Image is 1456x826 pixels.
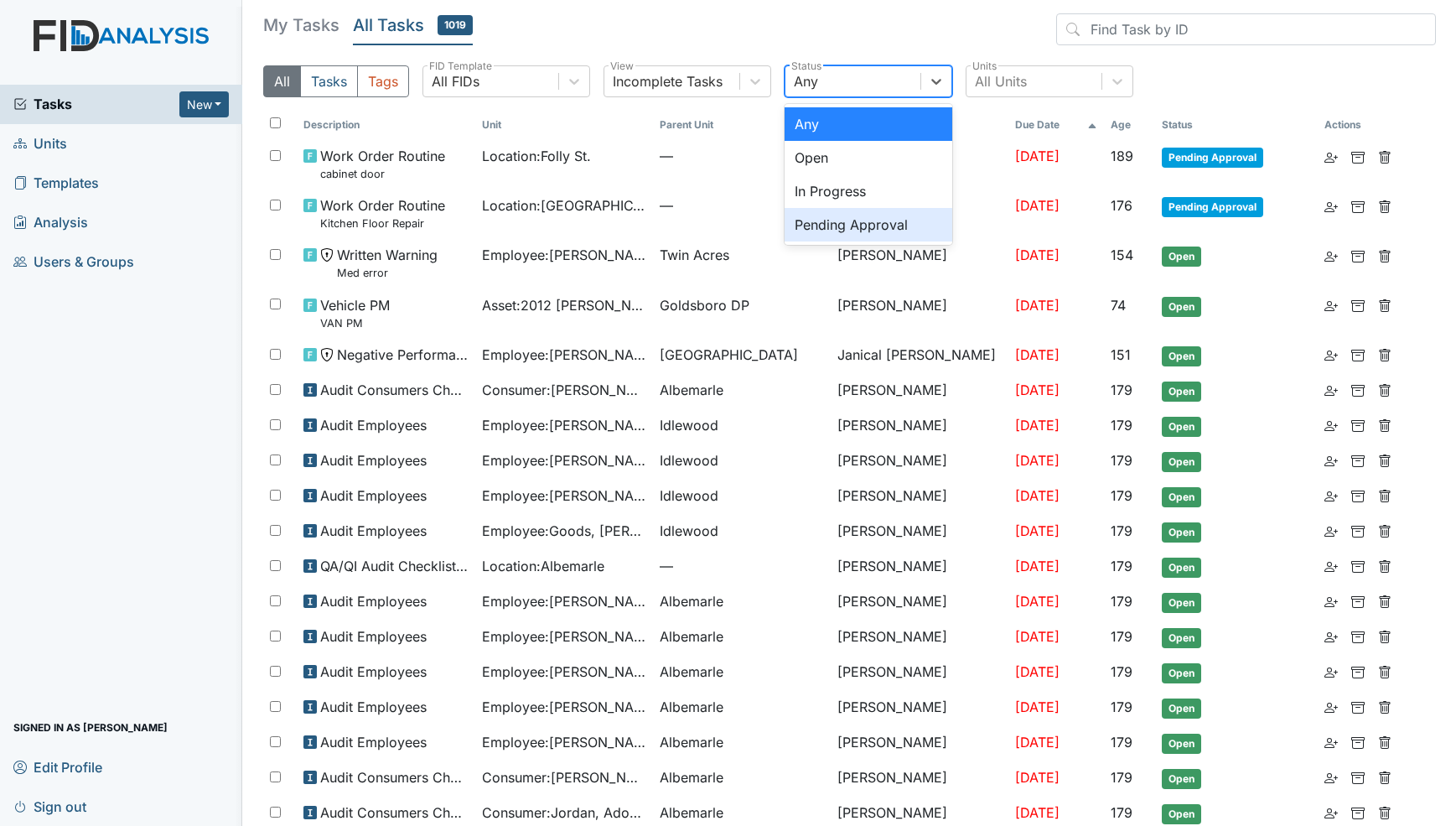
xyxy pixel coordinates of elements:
span: Units [13,131,67,157]
span: Audit Employees [320,662,427,682]
a: Delete [1378,556,1391,576]
div: All Units [975,71,1027,91]
span: Consumer : Jordan, Adonis [482,803,646,823]
span: Employee : [PERSON_NAME], JoVoughtnie [482,697,646,717]
span: Employee : [PERSON_NAME] [482,245,646,265]
a: Delete [1378,803,1391,823]
span: Open [1162,417,1201,437]
input: Find Task by ID [1056,13,1436,45]
span: Asset : 2012 [PERSON_NAME] 07541 [482,295,646,315]
small: Med error [337,265,438,281]
a: Tasks [13,94,179,114]
span: Open [1162,247,1201,267]
td: [PERSON_NAME] [831,690,1008,725]
input: Toggle All Rows Selected [270,117,281,128]
a: Delete [1378,767,1391,787]
span: Audit Consumers Charts [320,803,468,823]
span: 179 [1111,382,1132,398]
span: — [660,556,824,576]
span: — [660,146,824,166]
span: Goldsboro DP [660,295,749,315]
span: [DATE] [1015,346,1060,363]
span: [DATE] [1015,769,1060,786]
div: In Progress [785,174,952,208]
span: Idlewood [660,521,718,541]
div: All FIDs [432,71,479,91]
button: Tags [357,65,409,97]
span: Employee : [PERSON_NAME] [482,415,646,435]
button: All [263,65,301,97]
span: 179 [1111,769,1132,786]
span: Pending Approval [1162,197,1263,217]
span: Audit Employees [320,626,427,647]
span: 179 [1111,417,1132,434]
a: Archive [1351,415,1365,435]
a: Delete [1378,697,1391,717]
span: [DATE] [1015,247,1060,263]
span: 1019 [438,15,473,35]
span: Audit Employees [320,450,427,470]
span: 179 [1111,487,1132,504]
a: Delete [1378,626,1391,647]
a: Archive [1351,521,1365,541]
span: 179 [1111,522,1132,539]
span: [DATE] [1015,734,1060,751]
th: Toggle SortBy [297,111,474,139]
a: Archive [1351,345,1365,365]
span: Idlewood [660,415,718,435]
th: Actions [1318,111,1402,139]
span: [DATE] [1015,804,1060,821]
td: [PERSON_NAME] [831,655,1008,690]
td: [PERSON_NAME] [831,584,1008,620]
td: Janical [PERSON_NAME] [831,338,1008,373]
span: [GEOGRAPHIC_DATA] [660,345,798,365]
span: Sign out [13,793,86,819]
a: Archive [1351,195,1365,216]
span: Users & Groups [13,249,134,275]
span: [DATE] [1015,297,1060,314]
th: Toggle SortBy [1104,111,1155,139]
span: Audit Employees [320,486,427,506]
span: Pending Approval [1162,148,1263,168]
span: Audit Employees [320,591,427,611]
span: 179 [1111,699,1132,715]
a: Archive [1351,245,1365,265]
span: Albemarle [660,591,723,611]
span: Work Order Routine Kitchen Floor Repair [320,195,445,231]
span: 189 [1111,148,1133,164]
span: Employee : [PERSON_NAME] [482,591,646,611]
span: Albemarle [660,697,723,717]
span: Open [1162,382,1201,402]
span: Idlewood [660,450,718,470]
a: Archive [1351,626,1365,647]
span: [DATE] [1015,197,1060,214]
td: [PERSON_NAME] [831,761,1008,796]
span: Open [1162,628,1201,648]
span: Templates [13,170,99,196]
span: Work Order Routine cabinet door [320,146,445,182]
a: Archive [1351,486,1365,506]
span: Location : Albemarle [482,556,604,576]
span: — [660,195,824,216]
div: Open [785,141,952,174]
span: Open [1162,769,1201,789]
span: Albemarle [660,662,723,682]
a: Delete [1378,415,1391,435]
td: [PERSON_NAME] [831,549,1008,584]
span: [DATE] [1015,699,1060,715]
span: Open [1162,804,1201,824]
span: [DATE] [1015,487,1060,504]
span: Employee : [PERSON_NAME] [482,662,646,682]
span: Albemarle [660,626,723,647]
small: Kitchen Floor Repair [320,216,445,231]
a: Archive [1351,732,1365,752]
span: 179 [1111,558,1132,574]
span: Employee : [PERSON_NAME] [482,345,646,365]
a: Delete [1378,245,1391,265]
a: Delete [1378,380,1391,400]
a: Delete [1378,195,1391,216]
span: [DATE] [1015,558,1060,574]
span: Consumer : [PERSON_NAME][GEOGRAPHIC_DATA] [482,767,646,787]
h5: My Tasks [263,13,339,37]
span: 179 [1111,663,1132,680]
